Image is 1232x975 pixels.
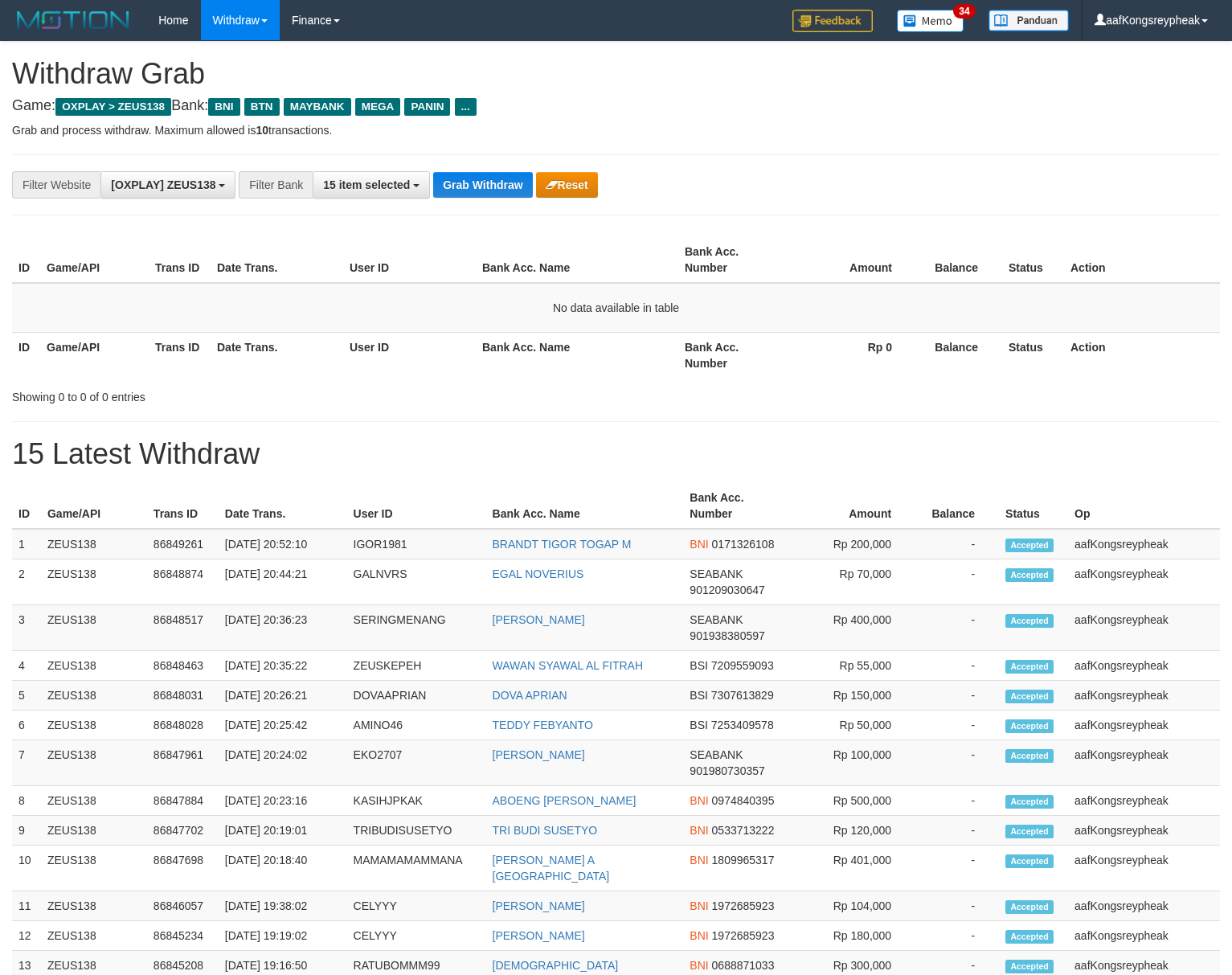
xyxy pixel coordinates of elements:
[789,711,915,740] td: Rp 50,000
[41,786,147,816] td: ZEUS138
[404,98,450,116] span: PANIN
[147,921,219,951] td: 86845234
[12,529,41,559] td: 1
[12,651,41,681] td: 4
[219,483,347,529] th: Date Trans.
[355,98,401,116] span: MEGA
[915,651,999,681] td: -
[916,332,1002,378] th: Balance
[1005,660,1054,674] span: Accepted
[493,567,584,580] a: EGAL NOVERIUS
[1005,614,1054,628] span: Accepted
[789,740,915,786] td: Rp 100,000
[690,689,708,702] span: BSI
[712,538,775,551] span: Copy 0171326108 to clipboard
[239,171,313,199] div: Filter Bank
[347,816,486,846] td: TRIBUDISUSETYO
[1068,786,1220,816] td: aafKongsreypheak
[690,659,708,672] span: BSI
[915,846,999,891] td: -
[915,559,999,605] td: -
[690,538,708,551] span: BNI
[493,613,585,626] a: [PERSON_NAME]
[12,483,41,529] th: ID
[999,483,1068,529] th: Status
[12,8,134,32] img: MOTION_logo.png
[1005,719,1054,733] span: Accepted
[476,332,678,378] th: Bank Acc. Name
[1068,740,1220,786] td: aafKongsreypheak
[41,921,147,951] td: ZEUS138
[347,786,486,816] td: KASIHJPKAK
[787,332,916,378] th: Rp 0
[219,651,347,681] td: [DATE] 20:35:22
[690,764,764,777] span: Copy 901980730357 to clipboard
[433,172,532,198] button: Grab Withdraw
[789,816,915,846] td: Rp 120,000
[988,10,1069,31] img: panduan.png
[147,605,219,651] td: 86848517
[1068,921,1220,951] td: aafKongsreypheak
[323,178,410,191] span: 15 item selected
[343,237,476,283] th: User ID
[41,651,147,681] td: ZEUS138
[915,816,999,846] td: -
[486,483,684,529] th: Bank Acc. Name
[147,891,219,921] td: 86846057
[12,816,41,846] td: 9
[41,891,147,921] td: ZEUS138
[147,483,219,529] th: Trans ID
[147,711,219,740] td: 86848028
[712,899,775,912] span: Copy 1972685923 to clipboard
[12,283,1220,333] td: No data available in table
[12,891,41,921] td: 11
[147,681,219,711] td: 86848031
[712,959,775,972] span: Copy 0688871033 to clipboard
[915,681,999,711] td: -
[1002,237,1064,283] th: Status
[347,651,486,681] td: ZEUSKEPEH
[690,613,743,626] span: SEABANK
[915,483,999,529] th: Balance
[100,171,235,199] button: [OXPLAY] ZEUS138
[1064,332,1220,378] th: Action
[12,383,501,405] div: Showing 0 to 0 of 0 entries
[789,529,915,559] td: Rp 200,000
[12,740,41,786] td: 7
[147,559,219,605] td: 86848874
[712,824,775,837] span: Copy 0533713222 to clipboard
[690,748,743,761] span: SEABANK
[347,483,486,529] th: User ID
[219,559,347,605] td: [DATE] 20:44:21
[711,689,774,702] span: Copy 7307613829 to clipboard
[12,122,1220,138] p: Grab and process withdraw. Maximum allowed is transactions.
[789,483,915,529] th: Amount
[284,98,351,116] span: MAYBANK
[493,899,585,912] a: [PERSON_NAME]
[244,98,280,116] span: BTN
[208,98,239,116] span: BNI
[690,794,708,807] span: BNI
[536,172,598,198] button: Reset
[690,567,743,580] span: SEABANK
[147,529,219,559] td: 86849261
[915,740,999,786] td: -
[493,659,643,672] a: WAWAN SYAWAL AL FITRAH
[40,332,149,378] th: Game/API
[789,786,915,816] td: Rp 500,000
[12,559,41,605] td: 2
[915,711,999,740] td: -
[1005,900,1054,914] span: Accepted
[678,332,787,378] th: Bank Acc. Number
[1068,816,1220,846] td: aafKongsreypheak
[1068,605,1220,651] td: aafKongsreypheak
[1064,237,1220,283] th: Action
[12,846,41,891] td: 10
[219,921,347,951] td: [DATE] 19:19:02
[711,719,774,731] span: Copy 7253409578 to clipboard
[41,681,147,711] td: ZEUS138
[787,237,916,283] th: Amount
[12,171,100,199] div: Filter Website
[41,483,147,529] th: Game/API
[690,959,708,972] span: BNI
